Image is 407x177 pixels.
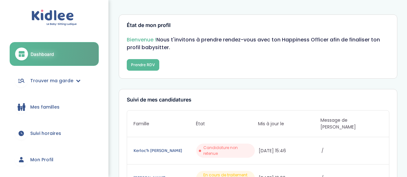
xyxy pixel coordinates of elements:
[30,104,60,111] span: Mes familles
[134,147,195,154] a: Kerloc'h [PERSON_NAME]
[127,36,389,51] p: Nous t'invitons à prendre rendez-vous avec ton Happiness Officer afin de finaliser ton profil bab...
[10,42,99,66] a: Dashboard
[321,147,383,154] span: /
[10,148,99,171] a: Mon Profil
[10,69,99,92] a: Trouver ma garde
[258,120,320,127] span: Mis à jour le
[127,59,159,71] button: Prendre RDV
[10,122,99,145] a: Suivi horaires
[134,120,196,127] span: Famille
[32,10,77,26] img: logo.svg
[30,130,61,137] span: Suivi horaires
[320,117,383,130] span: Message de [PERSON_NAME]
[127,22,389,28] h3: État de mon profil
[127,36,156,43] span: Bienvenue !
[30,77,73,84] span: Trouver ma garde
[196,120,258,127] span: État
[10,95,99,119] a: Mes familles
[31,51,54,58] span: Dashboard
[203,145,252,156] span: Candidature non retenue
[259,147,320,154] span: [DATE] 15:46
[127,97,389,103] h3: Suivi de mes candidatures
[30,156,53,163] span: Mon Profil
